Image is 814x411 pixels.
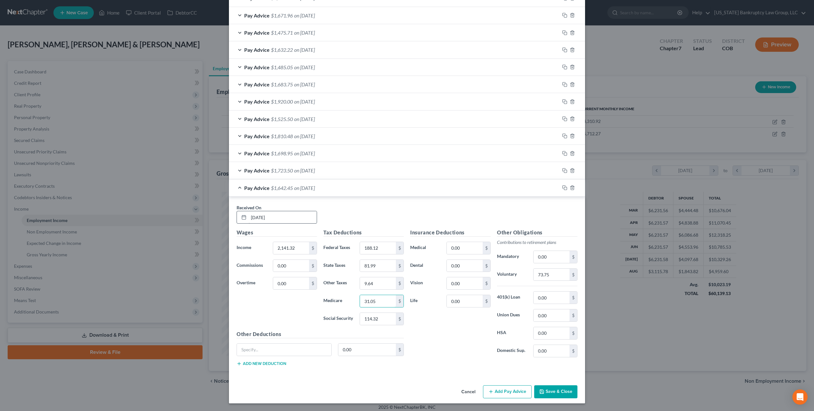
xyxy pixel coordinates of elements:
[294,133,315,139] span: on [DATE]
[569,269,577,281] div: $
[244,81,270,87] span: Pay Advice
[338,344,396,356] input: 0.00
[483,277,490,289] div: $
[447,295,483,307] input: 0.00
[271,81,293,87] span: $1,683.75
[294,98,315,104] span: on [DATE]
[237,330,404,338] h5: Other Deductions
[410,229,491,237] h5: Insurance Deductions
[320,242,356,254] label: Federal Taxes
[237,361,286,366] button: Add new deduction
[244,47,270,53] span: Pay Advice
[360,260,396,272] input: 0.00
[237,229,317,237] h5: Wages
[494,345,530,357] label: Domestic Sup.
[237,245,251,250] span: Income
[497,239,577,246] p: Contributions to retirement plans
[360,313,396,325] input: 0.00
[294,185,315,191] span: on [DATE]
[309,277,317,289] div: $
[396,344,404,356] div: $
[447,260,483,272] input: 0.00
[294,116,315,122] span: on [DATE]
[233,277,270,290] label: Overtime
[396,295,404,307] div: $
[396,260,404,272] div: $
[271,64,293,70] span: $1,485.05
[320,259,356,272] label: State Taxes
[569,292,577,304] div: $
[320,295,356,307] label: Medicare
[407,295,443,307] label: Life
[497,229,577,237] h5: Other Obligations
[271,150,293,156] span: $1,698.95
[273,260,309,272] input: 0.00
[244,12,270,18] span: Pay Advice
[237,205,261,210] span: Received On
[483,260,490,272] div: $
[271,30,293,36] span: $1,475.71
[244,133,270,139] span: Pay Advice
[396,242,404,254] div: $
[271,185,293,191] span: $1,642.45
[244,167,270,173] span: Pay Advice
[294,30,315,36] span: on [DATE]
[320,313,356,325] label: Social Security
[447,277,483,289] input: 0.00
[407,259,443,272] label: Dental
[271,167,293,173] span: $1,723.50
[494,327,530,340] label: HSA
[483,385,532,399] button: Add Pay Advice
[244,98,270,104] span: Pay Advice
[534,251,569,263] input: 0.00
[483,242,490,254] div: $
[494,251,530,263] label: Mandatory
[294,47,315,53] span: on [DATE]
[534,385,577,399] button: Save & Close
[309,242,317,254] div: $
[534,269,569,281] input: 0.00
[483,295,490,307] div: $
[294,81,315,87] span: on [DATE]
[494,309,530,322] label: Union Dues
[360,242,396,254] input: 0.00
[271,98,293,104] span: $1,920.00
[569,309,577,321] div: $
[534,327,569,339] input: 0.00
[792,389,808,405] div: Open Intercom Messenger
[271,47,293,53] span: $1,632.22
[569,251,577,263] div: $
[494,268,530,281] label: Voluntary
[447,242,483,254] input: 0.00
[294,150,315,156] span: on [DATE]
[244,150,270,156] span: Pay Advice
[534,292,569,304] input: 0.00
[396,313,404,325] div: $
[534,345,569,357] input: 0.00
[271,133,293,139] span: $1,810.48
[396,277,404,289] div: $
[360,295,396,307] input: 0.00
[273,277,309,289] input: 0.00
[494,291,530,304] label: 401(k) Loan
[244,64,270,70] span: Pay Advice
[569,345,577,357] div: $
[271,12,293,18] span: $1,671.96
[360,277,396,289] input: 0.00
[294,167,315,173] span: on [DATE]
[323,229,404,237] h5: Tax Deductions
[407,242,443,254] label: Medical
[244,116,270,122] span: Pay Advice
[249,211,317,223] input: MM/DD/YYYY
[320,277,356,290] label: Other Taxes
[244,30,270,36] span: Pay Advice
[534,309,569,321] input: 0.00
[273,242,309,254] input: 0.00
[407,277,443,290] label: Vision
[244,185,270,191] span: Pay Advice
[456,386,480,399] button: Cancel
[294,64,315,70] span: on [DATE]
[309,260,317,272] div: $
[294,12,315,18] span: on [DATE]
[271,116,293,122] span: $1,525.50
